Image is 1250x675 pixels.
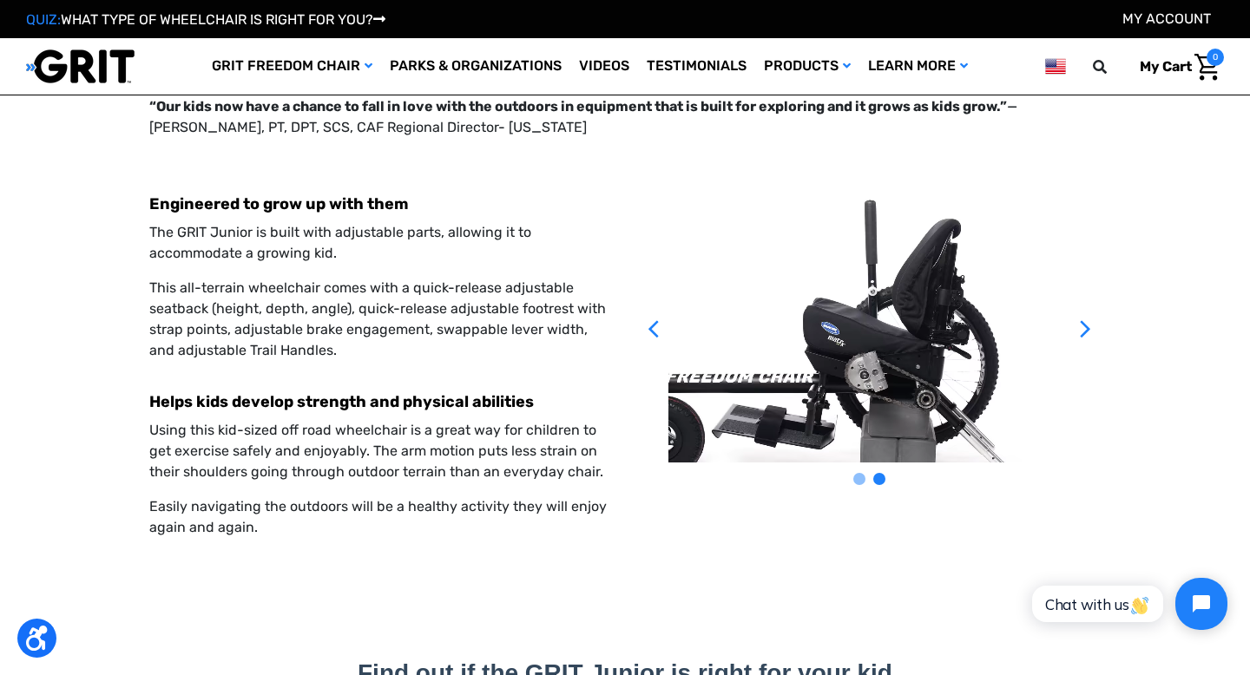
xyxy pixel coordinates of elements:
p: This all-terrain wheelchair comes with a quick-release adjustable seatback (height, depth, angle)... [149,278,612,361]
p: The GRIT Junior is built with adjustable parts, allowing it to accommodate a growing kid. [149,222,612,264]
img: GRIT All-Terrain Wheelchair and Mobility Equipment [26,49,135,84]
a: Videos [570,38,638,95]
strong: “Our kids now have a chance to fall in love with the outdoors in equipment that is built for expl... [149,98,1007,115]
span: QUIZ: [26,11,61,28]
span: 0 [1207,49,1224,66]
a: Products [755,38,859,95]
strong: ____________________________________________________________________________________ [70,78,881,97]
b: Helps kids develop strength and physical abilities [149,392,534,411]
p: Easily navigating the outdoors will be a healthy activity they will enjoy again and again. [149,496,612,538]
input: Submit [431,288,521,324]
a: QUIZ:WHAT TYPE OF WHEELCHAIR IS RIGHT FOR YOU? [26,11,385,28]
a: Parks & Organizations [381,38,570,95]
a: Testimonials [638,38,755,95]
iframe: Tidio Chat [1013,563,1242,645]
input: Search [1101,49,1127,85]
img: us.png [1045,56,1066,77]
a: Cart with 0 items [1127,49,1224,85]
a: Learn More [859,38,977,95]
p: Using this kid-sized off road wheelchair is a great way for children to get exercise safely and e... [149,420,612,482]
span: Is there anything you would like to tell us about the child? [476,188,761,201]
b: Engineered to grow up with them [149,194,408,213]
img: Cart [1194,54,1220,81]
span: Email [476,117,504,130]
a: Account [1122,10,1211,27]
a: GRIT Freedom Chair [203,38,381,95]
span: My Cart [1140,58,1192,75]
